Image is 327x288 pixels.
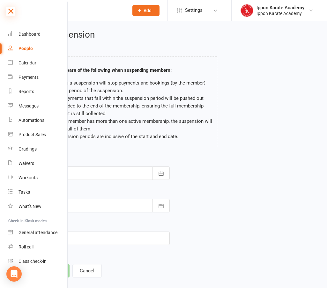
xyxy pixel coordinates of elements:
div: Ippon Karate Academy [256,11,304,16]
a: Gradings [8,142,68,156]
div: Roll call [19,244,33,249]
button: Add [132,5,160,16]
div: Ippon Karate Academy [256,5,304,11]
img: thumb_image1755321526.png [241,4,253,17]
div: Workouts [19,175,38,180]
li: Suspension periods are inclusive of the start and end date. [54,133,212,140]
span: Settings [185,3,203,18]
strong: Please be aware of the following when suspending members: [41,67,172,73]
button: Cancel [72,264,102,277]
li: Adding a suspension will stop payments and bookings (by the member) for the period of the suspens... [54,79,212,94]
div: What's New [19,204,41,209]
div: Tasks [19,189,30,195]
div: Dashboard [19,32,41,37]
li: If your member has more than one active membership, the suspension will affect all of them. [54,117,212,133]
span: Add [144,8,152,13]
a: Dashboard [8,27,68,41]
a: Payments [8,70,68,85]
a: Reports [8,85,68,99]
div: Automations [19,118,44,123]
div: Payments [19,75,39,80]
a: Calendar [8,56,68,70]
div: People [19,46,33,51]
input: Search... [38,6,124,15]
h2: Add Suspension [31,30,318,40]
div: Open Intercom Messenger [6,266,22,282]
a: Workouts [8,171,68,185]
li: Any payments that fall within the suspension period will be pushed out and added to the end of th... [54,94,212,117]
a: Class kiosk mode [8,254,68,269]
a: People [8,41,68,56]
a: Waivers [8,156,68,171]
a: Product Sales [8,128,68,142]
a: Messages [8,99,68,113]
div: Product Sales [19,132,46,137]
a: General attendance kiosk mode [8,225,68,240]
a: Roll call [8,240,68,254]
input: Reason [36,232,170,245]
a: Automations [8,113,68,128]
div: Class check-in [19,259,47,264]
div: General attendance [19,230,57,235]
div: Waivers [19,161,34,166]
div: Calendar [19,60,36,65]
a: What's New [8,199,68,214]
div: Messages [19,103,39,108]
a: Tasks [8,185,68,199]
div: Gradings [19,146,37,151]
div: Reports [19,89,34,94]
